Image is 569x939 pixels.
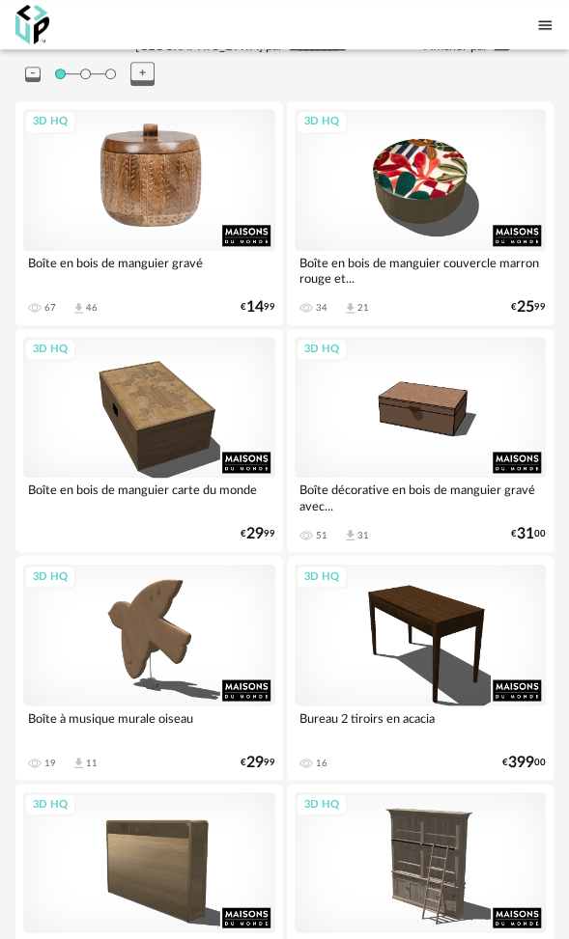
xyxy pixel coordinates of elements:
[71,756,86,770] span: Download icon
[511,301,546,314] div: € 99
[316,302,327,314] div: 34
[24,338,76,362] div: 3D HQ
[316,757,327,768] div: 16
[287,101,555,325] a: 3D HQ Boîte en bois de manguier couvercle marron rouge et... 34 Download icon 21 €2599
[357,302,369,314] div: 21
[343,528,357,542] span: Download icon
[86,302,98,314] div: 46
[246,756,264,768] span: 29
[23,705,275,744] div: Boîte à musique murale oiseau
[502,756,546,768] div: € 00
[241,301,275,314] div: € 99
[357,530,369,541] div: 31
[23,478,275,516] div: Boîte en bois de manguier carte du monde
[15,556,283,780] a: 3D HQ Boîte à musique murale oiseau 19 Download icon 11 €2999
[246,528,264,540] span: 29
[295,705,547,744] div: Bureau 2 tiroirs en acacia
[15,101,283,325] a: 3D HQ Boîte en bois de manguier gravé 67 Download icon 46 €1499
[15,5,49,44] img: OXP
[24,792,76,816] div: 3D HQ
[86,757,98,768] div: 11
[511,528,546,540] div: € 00
[517,528,534,540] span: 31
[24,110,76,134] div: 3D HQ
[246,301,264,314] span: 14
[296,110,348,134] div: 3D HQ
[23,251,275,290] div: Boîte en bois de manguier gravé
[295,251,547,290] div: Boîte en bois de manguier couvercle marron rouge et...
[517,301,534,314] span: 25
[296,338,348,362] div: 3D HQ
[15,329,283,553] a: 3D HQ Boîte en bois de manguier carte du monde €2999
[241,528,275,540] div: € 99
[295,478,547,516] div: Boîte décorative en bois de manguier gravé avec...
[44,757,56,768] div: 19
[316,530,327,541] div: 51
[287,556,555,780] a: 3D HQ Bureau 2 tiroirs en acacia 16 €39900
[508,756,534,768] span: 399
[296,792,348,816] div: 3D HQ
[287,329,555,553] a: 3D HQ Boîte décorative en bois de manguier gravé avec... 51 Download icon 31 €3100
[343,301,357,316] span: Download icon
[44,302,56,314] div: 67
[296,565,348,589] div: 3D HQ
[71,301,86,316] span: Download icon
[536,14,554,35] span: Menu icon
[24,565,76,589] div: 3D HQ
[241,756,275,768] div: € 99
